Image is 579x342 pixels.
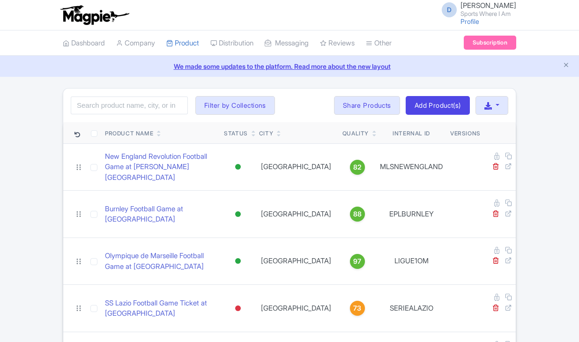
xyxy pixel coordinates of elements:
[376,143,446,191] td: MLSNEWENGLAND
[259,129,273,138] div: City
[436,2,516,17] a: D [PERSON_NAME] Sports Where I Am
[342,207,372,222] a: 88
[563,60,570,71] button: Close announcement
[460,17,479,25] a: Profile
[460,11,516,17] small: Sports Where I Am
[224,129,248,138] div: Status
[105,129,153,138] div: Product Name
[116,30,155,56] a: Company
[320,30,355,56] a: Reviews
[406,96,470,115] a: Add Product(s)
[255,143,339,191] td: [GEOGRAPHIC_DATA]
[353,256,361,267] span: 97
[58,5,131,25] img: logo-ab69f6fb50320c5b225c76a69d11143b.png
[353,303,361,313] span: 73
[105,204,216,225] a: Burnley Football Game at [GEOGRAPHIC_DATA]
[460,1,516,10] span: [PERSON_NAME]
[342,301,372,316] a: 73
[233,208,243,221] div: Active
[342,160,372,175] a: 82
[195,96,275,115] button: Filter by Collections
[334,96,400,115] a: Share Products
[366,30,392,56] a: Other
[255,238,339,285] td: [GEOGRAPHIC_DATA]
[353,209,362,219] span: 88
[71,97,188,114] input: Search product name, city, or interal id
[376,285,446,332] td: SERIEALAZIO
[342,129,369,138] div: Quality
[105,151,216,183] a: New England Revolution Football Game at [PERSON_NAME][GEOGRAPHIC_DATA]
[442,2,457,17] span: D
[376,191,446,238] td: EPLBURNLEY
[265,30,309,56] a: Messaging
[166,30,199,56] a: Product
[233,254,243,268] div: Active
[446,122,484,144] th: Versions
[376,122,446,144] th: Internal ID
[464,36,516,50] a: Subscription
[342,254,372,269] a: 97
[233,302,243,315] div: Inactive
[210,30,253,56] a: Distribution
[233,160,243,174] div: Active
[105,251,216,272] a: Olympique de Marseille Football Game at [GEOGRAPHIC_DATA]
[63,30,105,56] a: Dashboard
[353,162,362,172] span: 82
[6,61,573,71] a: We made some updates to the platform. Read more about the new layout
[376,238,446,285] td: LIGUE1OM
[255,191,339,238] td: [GEOGRAPHIC_DATA]
[255,285,339,332] td: [GEOGRAPHIC_DATA]
[105,298,216,319] a: SS Lazio Football Game Ticket at [GEOGRAPHIC_DATA]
